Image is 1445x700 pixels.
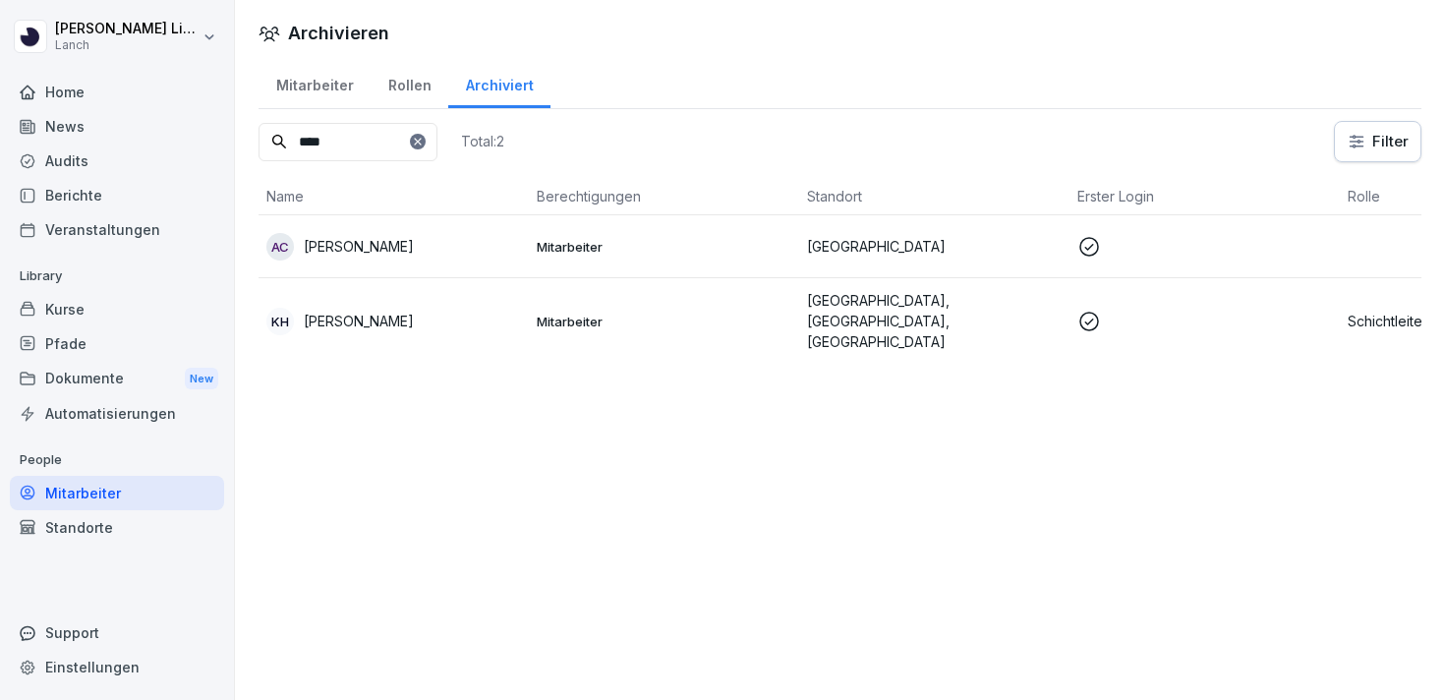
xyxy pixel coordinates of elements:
a: Mitarbeiter [10,476,224,510]
th: Name [259,178,529,215]
div: Dokumente [10,361,224,397]
a: Standorte [10,510,224,545]
div: KH [266,308,294,335]
p: Total: 2 [461,132,504,150]
a: DokumenteNew [10,361,224,397]
h1: Archivieren [288,20,389,46]
p: Mitarbeiter [537,313,791,330]
a: Rollen [371,58,448,108]
a: Home [10,75,224,109]
a: Pfade [10,326,224,361]
th: Standort [799,178,1069,215]
th: Erster Login [1069,178,1340,215]
a: Archiviert [448,58,550,108]
a: Veranstaltungen [10,212,224,247]
p: Lanch [55,38,199,52]
p: [GEOGRAPHIC_DATA], [GEOGRAPHIC_DATA], [GEOGRAPHIC_DATA] [807,290,1062,352]
p: Mitarbeiter [537,238,791,256]
p: [PERSON_NAME] [304,311,414,331]
a: Automatisierungen [10,396,224,431]
p: Library [10,261,224,292]
button: Filter [1335,122,1420,161]
div: Filter [1347,132,1409,151]
p: [GEOGRAPHIC_DATA] [807,236,1062,257]
p: [PERSON_NAME] [304,236,414,257]
a: News [10,109,224,144]
a: Kurse [10,292,224,326]
a: Audits [10,144,224,178]
p: People [10,444,224,476]
div: AC [266,233,294,261]
a: Berichte [10,178,224,212]
div: New [185,368,218,390]
a: Einstellungen [10,650,224,684]
th: Berechtigungen [529,178,799,215]
a: Mitarbeiter [259,58,371,108]
p: [PERSON_NAME] Liebhold [55,21,199,37]
div: Support [10,615,224,650]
